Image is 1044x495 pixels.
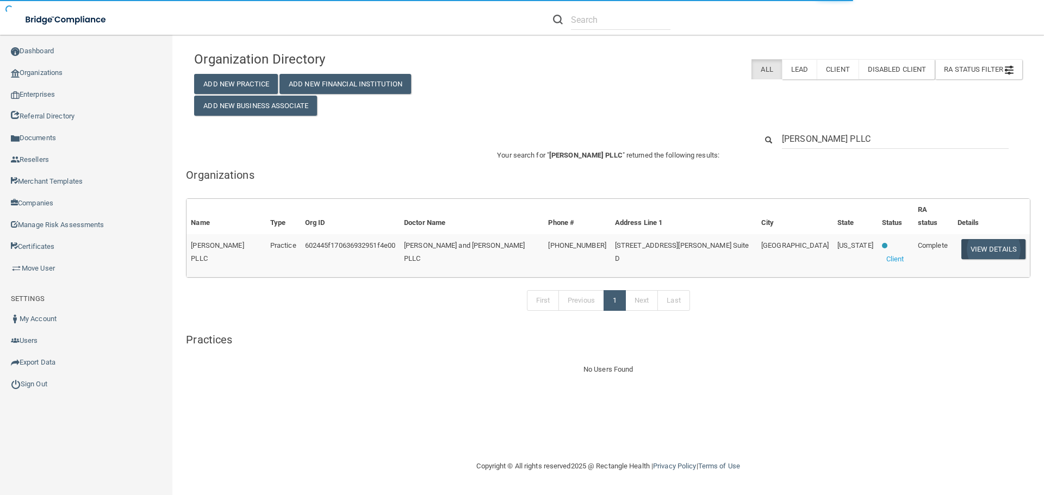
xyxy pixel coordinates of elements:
label: Lead [782,59,817,79]
a: Previous [558,290,604,311]
span: Complete [918,241,948,249]
div: No Users Found [186,363,1030,376]
input: Search [571,10,670,30]
a: Privacy Policy [653,462,696,470]
label: All [751,59,781,79]
button: View Details [961,239,1026,259]
span: [PERSON_NAME] PLLC [191,241,244,262]
p: Your search for " " returned the following results: [186,149,1030,162]
span: [GEOGRAPHIC_DATA] [761,241,829,249]
span: [PERSON_NAME] and [PERSON_NAME] PLLC [404,241,525,262]
a: Last [657,290,689,311]
th: Details [953,199,1030,234]
button: Add New Financial Institution [279,74,411,94]
div: Copyright © All rights reserved 2025 @ Rectangle Health | | [410,449,807,484]
input: Search [782,129,1009,149]
img: ic_reseller.de258add.png [11,155,20,164]
th: City [757,199,833,234]
img: bridge_compliance_login_screen.278c3ca4.svg [16,9,116,31]
img: organization-icon.f8decf85.png [11,69,20,78]
img: ic_user_dark.df1a06c3.png [11,315,20,323]
th: Phone # [544,199,610,234]
a: 1 [604,290,626,311]
img: ic_power_dark.7ecde6b1.png [11,379,21,389]
img: icon-documents.8dae5593.png [11,134,20,143]
th: Type [266,199,301,234]
th: Address Line 1 [611,199,757,234]
span: [PERSON_NAME] PLLC [549,151,623,159]
button: Add New Practice [194,74,278,94]
th: State [833,199,878,234]
img: ic-search.3b580494.png [553,15,563,24]
a: Terms of Use [698,462,740,470]
th: Org ID [301,199,400,234]
a: First [527,290,560,311]
h5: Organizations [186,169,1030,181]
img: icon-export.b9366987.png [11,358,20,367]
span: Practice [270,241,296,249]
h4: Organization Directory [194,52,459,66]
span: 602445f170636932951f4e00 [305,241,395,249]
h5: Practices [186,334,1030,346]
label: SETTINGS [11,292,45,305]
span: RA Status Filter [944,65,1014,73]
img: icon-filter@2x.21656d0b.png [1005,66,1014,74]
span: [US_STATE] [837,241,873,249]
th: Doctor Name [400,199,544,234]
th: RA status [913,199,953,234]
p: Client [886,253,904,266]
label: Disabled Client [859,59,935,79]
img: enterprise.0d942306.png [11,91,20,99]
img: ic_dashboard_dark.d01f4a41.png [11,47,20,56]
img: icon-users.e205127d.png [11,336,20,345]
th: Name [187,199,266,234]
span: [STREET_ADDRESS][PERSON_NAME] Suite D [615,241,749,262]
label: Client [817,59,859,79]
img: briefcase.64adab9b.png [11,263,22,274]
a: Next [625,290,658,311]
th: Status [878,199,913,234]
button: Add New Business Associate [194,96,317,116]
span: [PHONE_NUMBER] [548,241,606,249]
